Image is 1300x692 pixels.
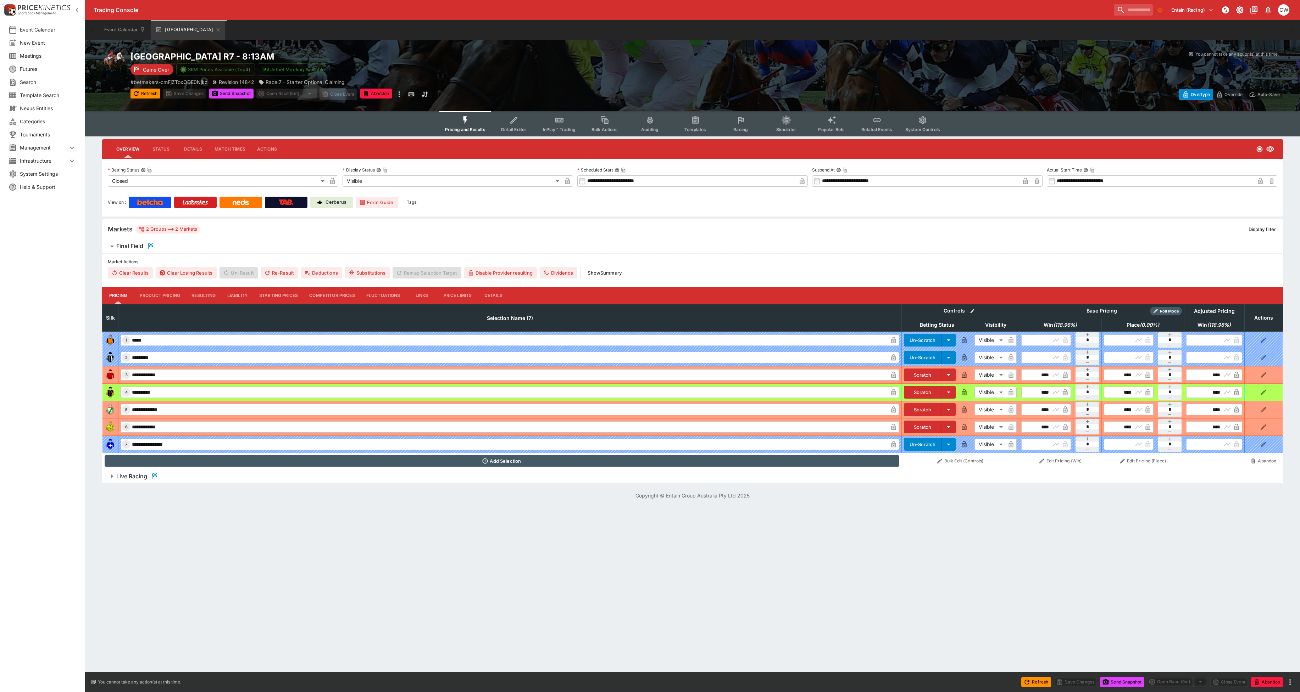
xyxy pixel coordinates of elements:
button: Details [177,141,209,158]
span: Template Search [20,91,76,99]
span: Racing [733,127,748,132]
span: Mark an event as closed and abandoned. [360,90,392,97]
h2: Copy To Clipboard [130,51,707,62]
p: You cannot take any action(s) at this time. [1195,51,1279,57]
button: Send Snapshot [209,89,254,99]
button: Select Tenant [1167,4,1218,16]
h5: Markets [108,225,133,233]
button: Refresh [1021,677,1051,687]
button: Status [145,141,177,158]
p: Revision 14842 [219,78,254,86]
em: ( 118.98 %) [1207,321,1231,329]
button: Un-Scratch [904,438,942,451]
p: Scheduled Start [577,167,613,173]
span: 5 [124,407,129,412]
p: Betting Status [108,167,139,173]
button: Live Racing [102,469,1283,483]
button: Refresh [130,89,160,99]
button: Suspend AtCopy To Clipboard [836,168,841,173]
span: Visibility [977,321,1014,329]
button: [GEOGRAPHIC_DATA] [151,20,225,40]
span: New Event [20,39,76,46]
span: Win(118.98%) [1190,321,1239,329]
span: System Controls [905,127,940,132]
p: Game Over [143,66,169,73]
p: Copyright © Entain Group Australia Pty Ltd 2025 [85,492,1300,499]
img: horse_racing.png [102,51,125,74]
span: Meetings [20,52,76,60]
span: System Settings [20,170,76,178]
th: Silk [102,304,118,331]
button: Betting StatusCopy To Clipboard [141,168,146,173]
img: TabNZ [279,199,294,205]
th: Controls [901,304,1019,318]
p: Cerberus [326,199,346,206]
img: runner 7 [105,439,116,450]
div: Trading Console [94,6,1111,14]
span: Betting Status [912,321,962,329]
span: 4 [124,390,129,395]
button: Pricing [102,287,134,304]
div: Visible [974,421,1005,433]
span: 2 [124,355,129,360]
button: Actual Start TimeCopy To Clipboard [1083,168,1088,173]
button: Abandon [1246,455,1280,467]
button: Edit Pricing (Place) [1104,455,1182,467]
button: Documentation [1248,4,1260,16]
div: Christopher Winter [1278,4,1289,16]
img: runner 1 [105,334,116,346]
div: Visible [343,175,562,187]
button: Display filter [1244,224,1280,235]
span: Bulk Actions [591,127,618,132]
button: Product Pricing [134,287,186,304]
span: Nexus Entities [20,105,76,112]
button: Substitutions [345,267,390,279]
a: Form Guide [356,197,398,208]
span: Popular Bets [818,127,845,132]
label: Tags: [407,197,417,208]
img: runner 6 [105,421,116,433]
button: Abandon [1251,677,1283,687]
div: Event type filters [439,111,946,136]
label: View on : [108,197,126,208]
button: Add Selection [105,455,900,467]
em: ( 0.00 %) [1140,321,1159,329]
button: Bulk edit [968,306,977,316]
span: Mark an event as closed and abandoned. [1251,678,1283,685]
button: Send Snapshot [1100,677,1144,687]
button: Links [406,287,438,304]
button: Liability [222,287,254,304]
button: Resulting [186,287,221,304]
button: Scratch [904,403,942,416]
img: runner 4 [105,387,116,398]
p: You cannot take any action(s) at this time. [98,679,181,685]
button: Actions [251,141,283,158]
span: Auditing [641,127,659,132]
button: Starting Prices [254,287,304,304]
span: Selection Name (7) [479,314,541,322]
img: Sportsbook Management [18,12,56,15]
button: Scratch [904,368,942,381]
button: Clear Losing Results [156,267,217,279]
span: Place(0.00%) [1119,321,1167,329]
div: Visible [974,352,1005,363]
span: Related Events [861,127,892,132]
button: Toggle light/dark mode [1233,4,1246,16]
button: more [395,89,404,100]
button: Copy To Clipboard [383,168,388,173]
button: Notifications [1262,4,1274,16]
span: Templates [684,127,706,132]
button: Auto-Save [1246,89,1283,100]
div: Closed [108,175,327,187]
span: Categories [20,118,76,125]
input: search [1114,4,1153,16]
a: Cerberus [310,197,353,208]
div: Visible [974,439,1005,450]
th: Actions [1244,304,1283,331]
button: SRM Prices Available (Top4) [176,63,255,75]
button: Final Field [102,239,1283,253]
button: Un-Scratch [904,351,942,364]
img: PriceKinetics Logo [2,3,16,17]
span: 6 [124,424,129,429]
p: Display Status [343,167,375,173]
